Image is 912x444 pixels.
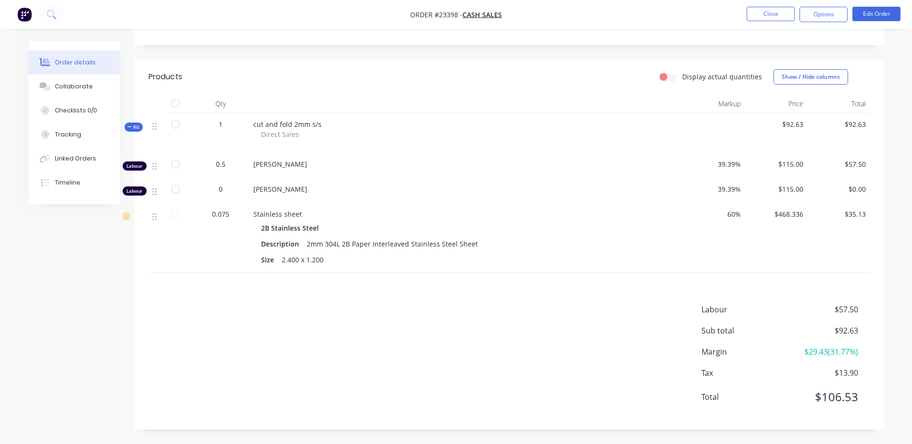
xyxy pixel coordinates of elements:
span: 0 [219,184,223,194]
div: Order details [55,58,96,67]
div: Collaborate [55,82,93,91]
span: Labour [701,304,787,315]
span: [PERSON_NAME] [253,160,307,169]
button: Tracking [28,123,120,147]
div: Description [261,237,303,251]
span: 39.39% [686,184,741,194]
button: Checklists 0/0 [28,99,120,123]
span: $115.00 [749,159,803,169]
span: Margin [701,346,787,358]
div: 2mm 304L 2B Paper Interleaved Stainless Steel Sheet [303,237,482,251]
span: 0.5 [216,159,225,169]
div: Checklists 0/0 [55,106,97,115]
div: Linked Orders [55,154,96,163]
button: Close [747,7,795,21]
span: [PERSON_NAME] [253,185,307,194]
span: 39.39% [686,159,741,169]
div: Products [149,71,182,83]
a: Cash Sales [462,10,502,19]
div: 2.400 x 1.200 [278,253,327,267]
span: $0.00 [811,184,866,194]
span: Stainless sheet [253,210,302,219]
span: 60% [686,209,741,219]
span: $35.13 [811,209,866,219]
span: Kit [127,123,140,131]
div: Labour [123,161,147,171]
span: $92.63 [787,325,858,336]
span: Total [701,391,787,403]
span: $13.90 [787,367,858,379]
button: Order details [28,50,120,74]
span: 1 [219,119,223,129]
span: $468.336 [749,209,803,219]
span: $29.43 ( 31.77 %) [787,346,858,358]
span: Tax [701,367,787,379]
button: Edit Order [852,7,900,21]
div: Total [807,94,870,113]
div: Kit [125,123,143,132]
div: Labour [123,186,147,196]
button: Collaborate [28,74,120,99]
div: Qty [192,94,250,113]
span: $92.63 [811,119,866,129]
button: Timeline [28,171,120,195]
span: $115.00 [749,184,803,194]
div: Size [261,253,278,267]
span: $57.50 [811,159,866,169]
span: 0.075 [212,209,229,219]
span: $57.50 [787,304,858,315]
span: Sub total [701,325,787,336]
div: 2B Stainless Steel [261,221,323,235]
span: $92.63 [749,119,803,129]
div: Tracking [55,130,81,139]
label: Display actual quantities [682,72,762,82]
img: Factory [17,7,32,22]
span: Direct Sales [261,129,299,139]
div: Timeline [55,178,80,187]
button: Options [800,7,848,22]
span: cut and fold 2mm s/s [253,120,322,129]
div: Price [745,94,807,113]
span: Order #23398 - [410,10,462,19]
button: Show / Hide columns [774,69,848,85]
span: $106.53 [787,388,858,406]
button: Linked Orders [28,147,120,171]
div: Markup [682,94,745,113]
